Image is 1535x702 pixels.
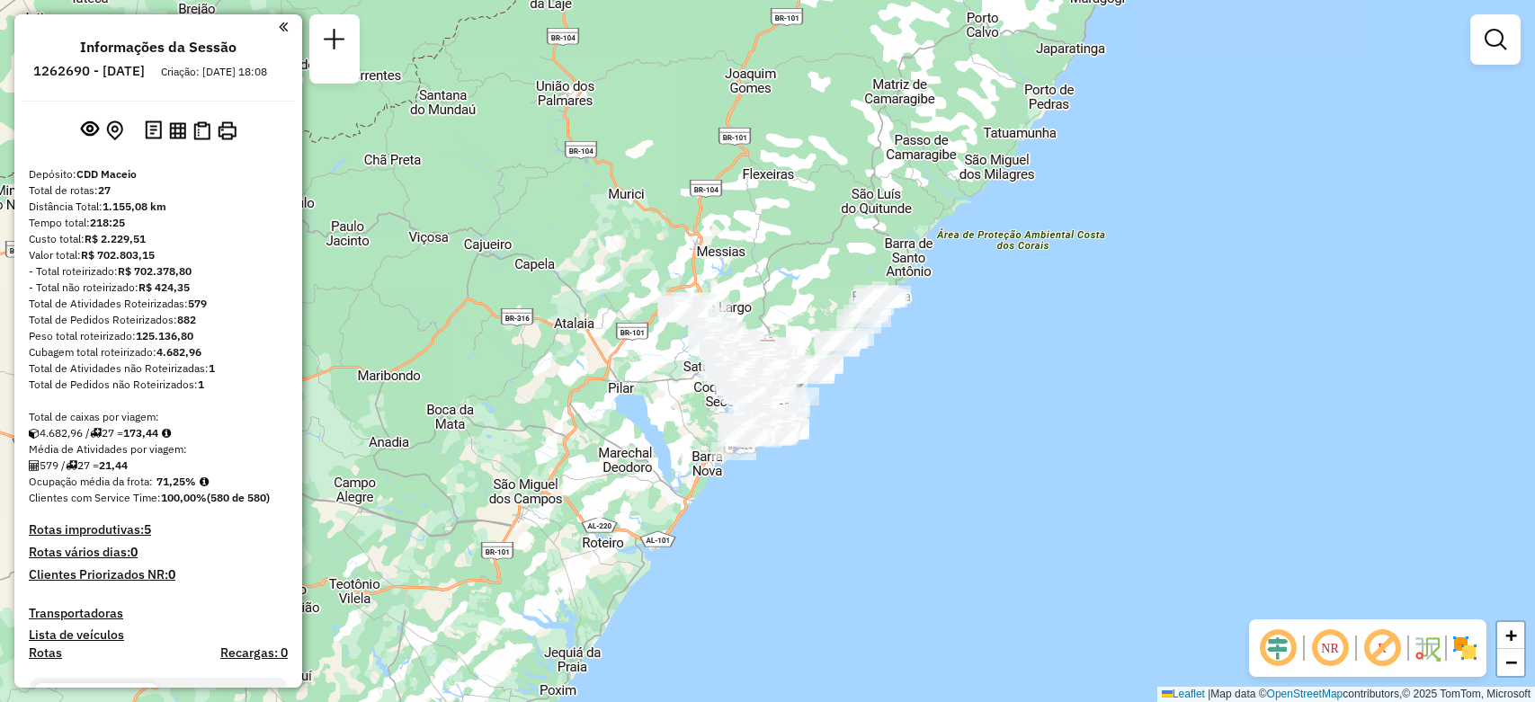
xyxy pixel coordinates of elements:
i: Total de rotas [90,428,102,439]
div: 579 / 27 = [29,458,288,474]
div: Total de Pedidos não Roteirizados: [29,377,288,393]
strong: 21,44 [99,458,128,472]
i: Total de Atividades [29,460,40,471]
div: Cubagem total roteirizado: [29,344,288,360]
img: UDC zumpy [754,336,777,360]
div: Custo total: [29,231,288,247]
span: Ocultar NR [1308,626,1352,670]
span: − [1505,651,1517,673]
strong: R$ 2.229,51 [85,232,146,245]
strong: 1.155,08 km [103,200,166,213]
div: 4.682,96 / 27 = [29,425,288,441]
a: Exibir filtros [1477,22,1513,58]
h4: Informações da Sessão [80,39,236,56]
button: Exibir sessão original [77,116,103,145]
em: Média calculada utilizando a maior ocupação (%Peso ou %Cubagem) de cada rota da sessão. Rotas cro... [200,476,209,487]
button: Imprimir Rotas [214,118,240,144]
strong: 0 [168,566,175,582]
i: Cubagem total roteirizado [29,428,40,439]
div: Criação: [DATE] 18:08 [154,64,274,80]
strong: 218:25 [90,216,125,229]
div: Total de Atividades não Roteirizadas: [29,360,288,377]
a: Nova sessão e pesquisa [317,22,353,62]
strong: CDD Maceio [76,167,137,181]
div: Total de rotas: [29,182,288,199]
div: Peso total roteirizado: [29,328,288,344]
span: | [1208,688,1210,700]
strong: 0 [130,544,138,560]
strong: 27 [98,183,111,197]
h4: Transportadoras [29,606,288,621]
strong: 1 [198,378,204,391]
a: Clique aqui para minimizar o painel [279,16,288,37]
a: Zoom in [1497,622,1524,649]
i: Meta Caixas/viagem: 159,94 Diferença: 13,50 [162,428,171,439]
div: Distância Total: [29,199,288,215]
strong: R$ 702.378,80 [118,264,192,278]
h4: Lista de veículos [29,627,288,643]
div: - Total não roteirizado: [29,280,288,296]
div: Média de Atividades por viagem: [29,441,288,458]
div: Depósito: [29,166,288,182]
i: Total de rotas [66,460,77,471]
span: Clientes com Service Time: [29,491,161,504]
h4: Rotas vários dias: [29,545,288,560]
img: Fluxo de ruas [1413,634,1441,662]
a: Zoom out [1497,649,1524,676]
strong: R$ 702.803,15 [81,248,155,262]
span: Ocultar deslocamento [1256,626,1299,670]
strong: (580 de 580) [207,491,270,504]
strong: 579 [188,297,207,310]
span: Ocupação média da frota: [29,475,153,488]
button: Visualizar relatório de Roteirização [165,118,190,142]
div: Total de caixas por viagem: [29,409,288,425]
button: Centralizar mapa no depósito ou ponto de apoio [103,117,127,145]
strong: 100,00% [161,491,207,504]
strong: 882 [177,313,196,326]
strong: R$ 424,35 [138,280,190,294]
div: - Total roteirizado: [29,263,288,280]
img: 303 UDC Full Litoral [770,402,793,425]
span: Exibir rótulo [1361,626,1404,670]
div: Total de Pedidos Roteirizados: [29,312,288,328]
strong: 173,44 [123,426,158,440]
div: Tempo total: [29,215,288,231]
strong: 1 [209,361,215,375]
a: OpenStreetMap [1267,688,1343,700]
div: Valor total: [29,247,288,263]
img: Exibir/Ocultar setores [1450,634,1479,662]
strong: 5 [144,521,151,538]
div: Map data © contributors,© 2025 TomTom, Microsoft [1157,687,1535,702]
button: Visualizar Romaneio [190,118,214,144]
a: Leaflet [1162,688,1205,700]
div: Total de Atividades Roteirizadas: [29,296,288,312]
h4: Clientes Priorizados NR: [29,567,288,582]
strong: 4.682,96 [156,345,201,359]
button: Logs desbloquear sessão [141,117,165,145]
h4: Rotas improdutivas: [29,522,288,538]
strong: 71,25% [156,475,196,488]
div: Atividade não roteirizada - NAIDE GOMES DOS SANT [822,331,867,349]
span: + [1505,624,1517,646]
h4: Recargas: 0 [220,645,288,661]
h6: 1262690 - [DATE] [33,63,145,79]
a: Rotas [29,645,62,661]
strong: 125.136,80 [136,329,193,342]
